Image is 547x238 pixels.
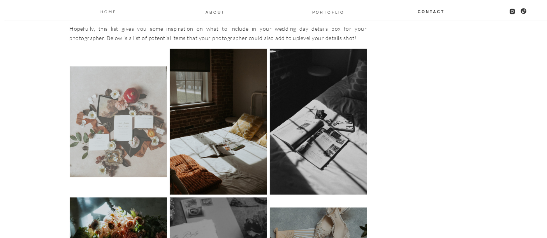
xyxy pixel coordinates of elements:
[310,9,348,15] a: PORTOFLIO
[206,9,226,15] a: About
[70,66,167,177] img: 32 things to pack for your wedding day detail photos 2
[100,8,117,14] a: Home
[417,8,445,14] a: Contact
[270,49,367,195] img: 32 things to pack for your wedding day detail photos 4
[170,49,267,195] img: 32 things to pack for your wedding day detail photos 3
[70,24,367,43] p: Hopefully, this list gives you some inspiration on what to include in your wedding day details bo...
